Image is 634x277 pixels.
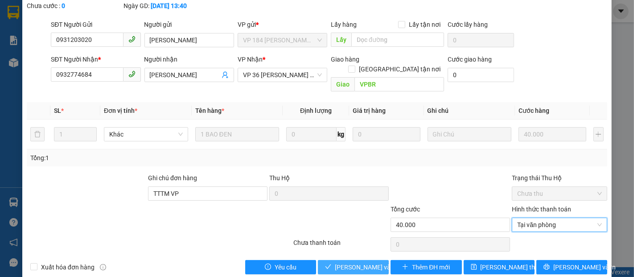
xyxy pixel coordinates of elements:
[54,107,61,114] span: SL
[481,262,552,272] span: [PERSON_NAME] thay đổi
[144,20,234,29] div: Người gửi
[593,127,604,141] button: plus
[62,2,65,9] b: 0
[448,56,492,63] label: Cước giao hàng
[335,262,420,272] span: [PERSON_NAME] và Giao hàng
[512,206,571,213] label: Hình thức thanh toán
[195,127,280,141] input: VD: Bàn, Ghế
[412,262,450,272] span: Thêm ĐH mới
[243,33,322,47] span: VP 184 Nguyễn Văn Trỗi - HCM
[448,21,488,28] label: Cước lấy hàng
[536,260,607,274] button: printer[PERSON_NAME] và In
[51,20,140,29] div: SĐT Người Gửi
[144,54,234,64] div: Người nhận
[124,1,219,11] div: Ngày GD:
[318,260,389,274] button: check[PERSON_NAME] và Giao hàng
[355,64,444,74] span: [GEOGRAPHIC_DATA] tận nơi
[471,264,477,271] span: save
[553,262,616,272] span: [PERSON_NAME] và In
[325,264,331,271] span: check
[391,206,420,213] span: Tổng cước
[100,264,106,270] span: info-circle
[104,107,137,114] span: Đơn vị tính
[517,218,602,232] span: Tại văn phòng
[353,127,420,141] input: 0
[519,107,549,114] span: Cước hàng
[300,107,332,114] span: Định lượng
[222,71,229,79] span: user-add
[243,68,322,82] span: VP 36 Lê Thành Duy - Bà Rịa
[517,187,602,200] span: Chưa thu
[51,54,140,64] div: SĐT Người Nhận
[195,107,224,114] span: Tên hàng
[448,68,514,82] input: Cước giao hàng
[151,2,187,9] b: [DATE] 13:40
[109,128,183,141] span: Khác
[128,36,136,43] span: phone
[30,153,245,163] div: Tổng: 1
[428,127,512,141] input: Ghi Chú
[354,77,444,91] input: Dọc đường
[238,56,263,63] span: VP Nhận
[293,238,390,253] div: Chưa thanh toán
[331,21,357,28] span: Lấy hàng
[543,264,550,271] span: printer
[27,1,122,11] div: Chưa cước :
[331,56,359,63] span: Giao hàng
[337,127,346,141] span: kg
[391,260,461,274] button: plusThêm ĐH mới
[265,264,271,271] span: exclamation-circle
[37,262,98,272] span: Xuất hóa đơn hàng
[464,260,535,274] button: save[PERSON_NAME] thay đổi
[128,70,136,78] span: phone
[275,262,296,272] span: Yêu cầu
[519,127,586,141] input: 0
[405,20,444,29] span: Lấy tận nơi
[353,107,386,114] span: Giá trị hàng
[448,33,514,47] input: Cước lấy hàng
[148,174,197,182] label: Ghi chú đơn hàng
[269,174,290,182] span: Thu Hộ
[402,264,408,271] span: plus
[238,20,327,29] div: VP gửi
[331,33,351,47] span: Lấy
[512,173,607,183] div: Trạng thái Thu Hộ
[245,260,316,274] button: exclamation-circleYêu cầu
[351,33,444,47] input: Dọc đường
[424,102,515,120] th: Ghi chú
[148,186,268,201] input: Ghi chú đơn hàng
[331,77,354,91] span: Giao
[30,127,45,141] button: delete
